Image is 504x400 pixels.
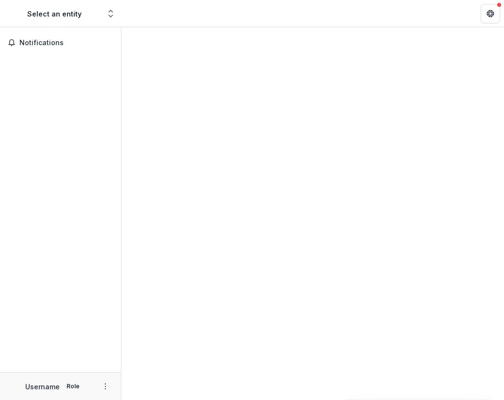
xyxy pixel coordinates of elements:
[100,381,111,392] button: More
[104,4,118,23] button: Open entity switcher
[27,9,82,19] div: Select an entity
[19,39,113,47] span: Notifications
[25,382,60,392] p: Username
[481,4,500,23] button: Get Help
[4,35,117,50] button: Notifications
[64,382,83,391] p: Role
